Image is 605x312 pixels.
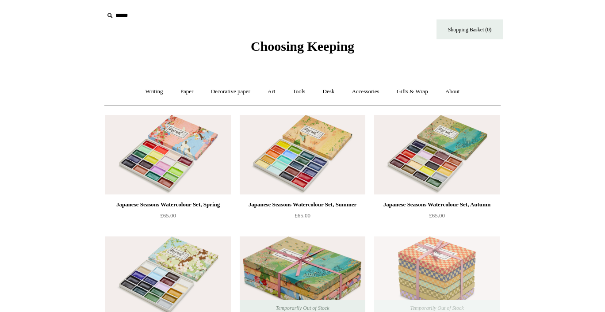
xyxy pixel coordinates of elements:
[251,39,354,53] span: Choosing Keeping
[429,212,445,219] span: £65.00
[105,115,231,194] img: Japanese Seasons Watercolour Set, Spring
[240,115,365,194] img: Japanese Seasons Watercolour Set, Summer
[160,212,176,219] span: £65.00
[437,19,503,39] a: Shopping Basket (0)
[389,80,436,103] a: Gifts & Wrap
[437,80,468,103] a: About
[295,212,310,219] span: £65.00
[138,80,171,103] a: Writing
[240,199,365,236] a: Japanese Seasons Watercolour Set, Summer £65.00
[374,115,500,194] a: Japanese Seasons Watercolour Set, Autumn Japanese Seasons Watercolour Set, Autumn
[107,199,229,210] div: Japanese Seasons Watercolour Set, Spring
[172,80,202,103] a: Paper
[203,80,258,103] a: Decorative paper
[344,80,387,103] a: Accessories
[242,199,363,210] div: Japanese Seasons Watercolour Set, Summer
[376,199,498,210] div: Japanese Seasons Watercolour Set, Autumn
[240,115,365,194] a: Japanese Seasons Watercolour Set, Summer Japanese Seasons Watercolour Set, Summer
[105,199,231,236] a: Japanese Seasons Watercolour Set, Spring £65.00
[251,46,354,52] a: Choosing Keeping
[374,199,500,236] a: Japanese Seasons Watercolour Set, Autumn £65.00
[374,115,500,194] img: Japanese Seasons Watercolour Set, Autumn
[105,115,231,194] a: Japanese Seasons Watercolour Set, Spring Japanese Seasons Watercolour Set, Spring
[260,80,283,103] a: Art
[315,80,343,103] a: Desk
[285,80,314,103] a: Tools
